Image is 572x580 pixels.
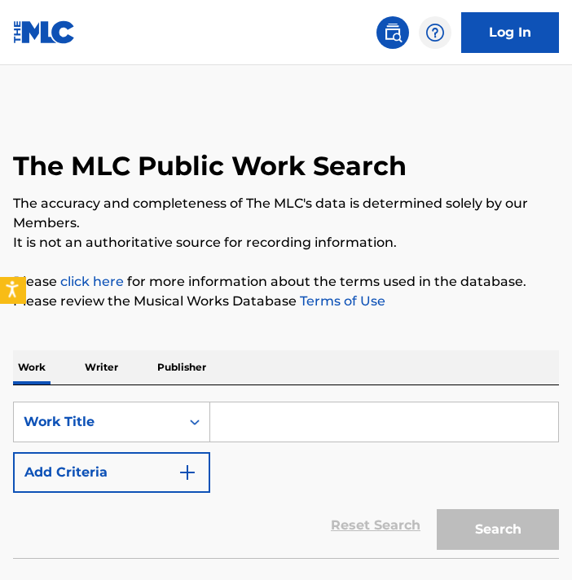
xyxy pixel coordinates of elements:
[13,350,51,384] p: Work
[491,502,572,580] iframe: Chat Widget
[13,20,76,44] img: MLC Logo
[60,274,124,289] a: click here
[297,293,385,309] a: Terms of Use
[13,452,210,493] button: Add Criteria
[80,350,123,384] p: Writer
[13,402,559,558] form: Search Form
[152,350,211,384] p: Publisher
[13,194,559,233] p: The accuracy and completeness of The MLC's data is determined solely by our Members.
[13,292,559,311] p: Please review the Musical Works Database
[383,23,403,42] img: search
[419,16,451,49] div: Help
[425,23,445,42] img: help
[13,150,407,182] h1: The MLC Public Work Search
[376,16,409,49] a: Public Search
[13,272,559,292] p: Please for more information about the terms used in the database.
[461,12,559,53] a: Log In
[178,463,197,482] img: 9d2ae6d4665cec9f34b9.svg
[13,233,559,253] p: It is not an authoritative source for recording information.
[24,412,170,432] div: Work Title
